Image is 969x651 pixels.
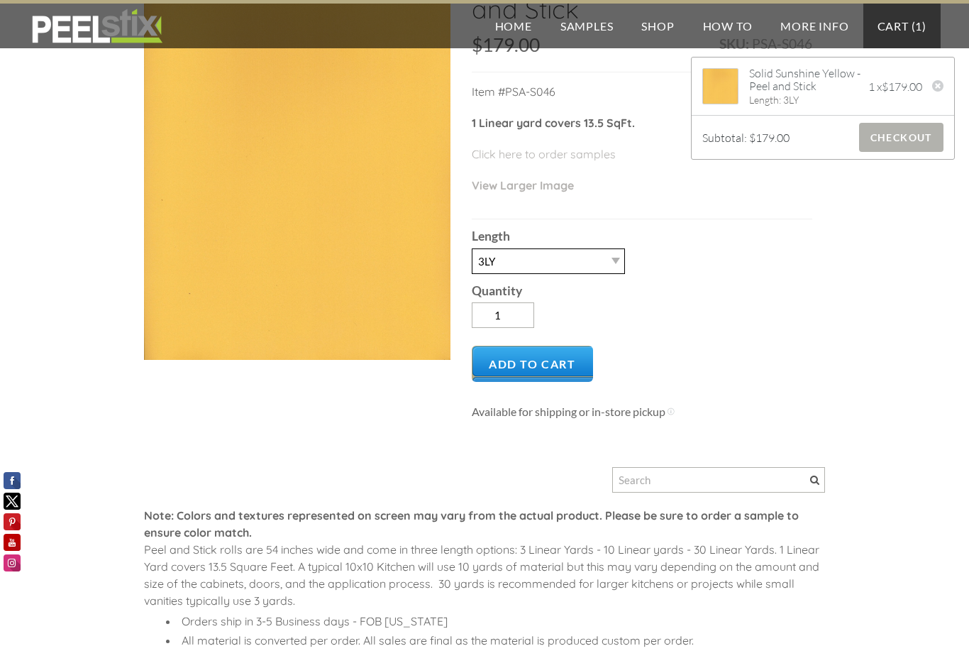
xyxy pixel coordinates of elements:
[178,632,825,649] li: All material is converted per order. All sales are final as the material is produced custom per o...
[178,613,825,630] li: Orders ship in 3-5 Business days - FOB [US_STATE]
[472,178,574,192] a: View Larger Image
[703,64,738,109] img: s832171791223022656_p789_i1_w80.jpeg
[863,4,941,48] a: Cart (1)
[749,94,863,106] div: Length: 3LY
[749,131,790,145] span: $179.00
[481,4,546,48] a: Home
[472,346,593,382] a: Add to Cart
[702,131,747,145] span: Subtotal:
[144,542,819,608] span: Peel and Stick rolls are 54 inches wide and come in three length options: 3 Linear Yards - 10 Lin...
[472,83,812,114] p: Item #PSA-S046
[472,405,665,418] span: Available for shipping or in-store pickup
[859,123,943,152] a: Checkout
[546,4,628,48] a: Samples
[472,283,522,298] b: Quantity
[472,116,635,130] strong: 1 Linear yard covers 13.5 SqFt.
[28,9,165,44] img: REFACE SUPPLIES
[144,508,799,540] font: Note: Colors and textures represented on screen may vary from the actual product. Please be sure ...
[868,75,932,98] div: 1 x
[689,4,767,48] a: How To
[472,147,616,161] a: Click here to order samples
[810,476,819,485] span: Search
[766,4,863,48] a: More Info
[627,4,688,48] a: Shop
[749,67,863,92] span: Solid Sunshine Yellow - Peel and Stick
[472,229,510,244] b: Length
[612,467,825,493] input: Search
[915,19,922,33] span: 1
[882,80,922,94] span: $179.00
